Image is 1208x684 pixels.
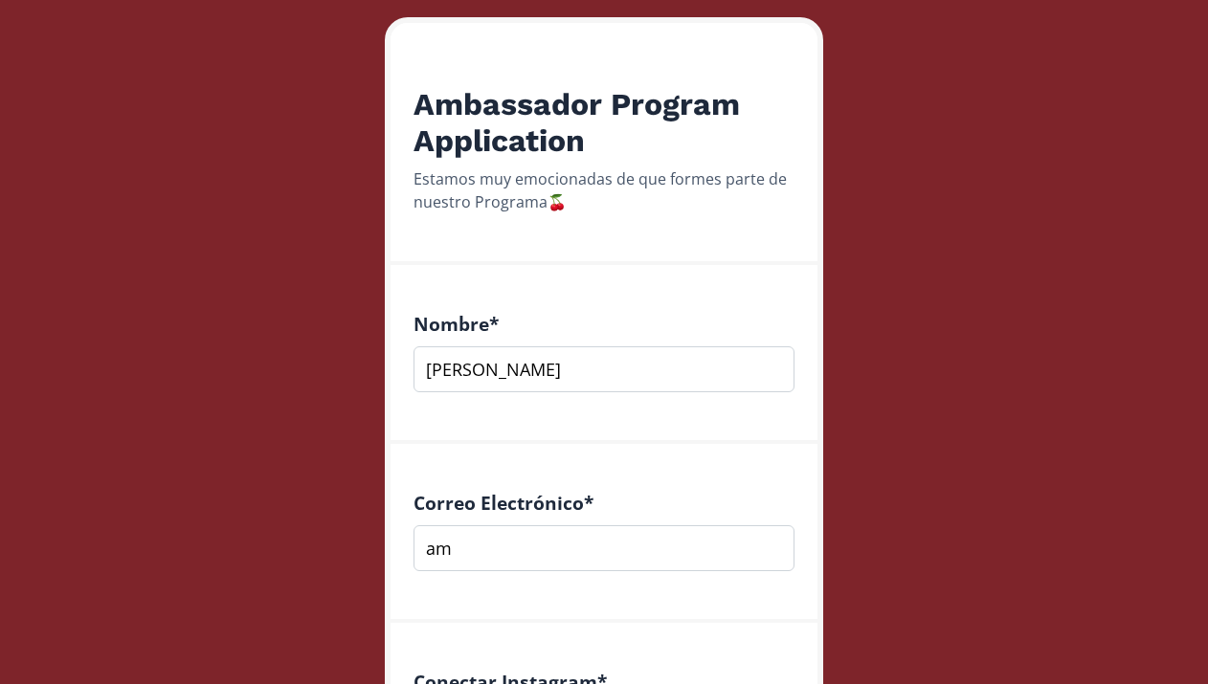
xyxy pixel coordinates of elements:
[414,86,794,160] h2: Ambassador Program Application
[414,346,794,392] input: Escribe aquí tu respuesta...
[414,492,794,514] h4: Correo Electrónico *
[414,313,794,335] h4: Nombre *
[414,525,794,571] input: nombre@ejemplo.com
[414,167,794,213] div: Estamos muy emocionadas de que formes parte de nuestro Programa🍒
